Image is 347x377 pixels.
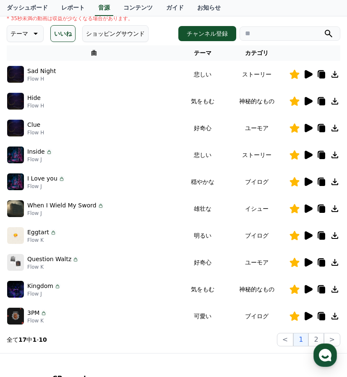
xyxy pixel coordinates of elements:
[7,120,24,136] img: music
[27,94,41,102] p: Hide
[7,147,24,163] img: music
[181,168,225,195] td: 穏やかな
[7,254,24,271] img: music
[308,333,324,346] button: 2
[27,67,56,76] p: Sad Night
[7,335,47,344] p: 全て 中 -
[7,227,24,244] img: music
[27,210,104,217] p: Flow J
[27,282,53,291] p: Kingdom
[181,61,225,88] td: 悲しい
[324,333,340,346] button: >
[7,173,24,190] img: music
[181,115,225,141] td: 好奇心
[27,228,49,237] p: Eggtart
[181,141,225,168] td: 悲しい
[181,303,225,330] td: 可愛い
[224,222,289,249] td: ブイログ
[224,45,289,61] th: カテゴリ
[27,317,47,324] p: Flow K
[224,276,289,303] td: 神秘的なもの
[39,336,47,343] strong: 10
[27,237,57,243] p: Flow K
[27,255,71,264] p: Question Waltz
[224,115,289,141] td: ユーモア
[18,336,26,343] strong: 17
[27,147,45,156] p: Inside
[27,76,56,82] p: Flow H
[224,168,289,195] td: ブイログ
[7,308,24,325] img: music
[7,281,24,298] img: music
[10,28,28,39] p: テーマ
[178,26,236,41] button: チャンネル登録
[277,333,293,346] button: <
[27,156,52,163] p: Flow J
[82,25,149,42] button: ショッピングサウンド
[27,174,57,183] p: I Love you
[181,195,225,222] td: 雄壮な
[224,88,289,115] td: 神秘的なもの
[7,15,133,22] p: * 35秒未満の動画は収益が少なくなる場合があります。
[224,141,289,168] td: ストーリー
[181,222,225,249] td: 明るい
[108,266,161,287] a: 設定
[55,266,108,287] a: チャット
[130,279,140,285] span: 設定
[32,336,37,343] strong: 1
[7,66,24,83] img: music
[3,266,55,287] a: ホーム
[27,102,44,109] p: Flow H
[181,249,225,276] td: 好奇心
[50,25,76,42] button: いいね
[181,276,225,303] td: 気をもむ
[27,183,65,190] p: Flow J
[27,309,39,317] p: 3PM
[293,333,308,346] button: 1
[7,25,44,42] button: テーマ
[21,279,37,285] span: ホーム
[181,88,225,115] td: 気をもむ
[224,195,289,222] td: イシュー
[224,61,289,88] td: ストーリー
[27,264,79,270] p: Flow K
[7,45,181,61] th: 曲
[181,45,225,61] th: テーマ
[27,291,61,297] p: Flow J
[27,129,44,136] p: Flow H
[27,201,97,210] p: When I Wield My Sword
[27,120,40,129] p: Clue
[7,93,24,110] img: music
[72,279,92,286] span: チャット
[7,200,24,217] img: music
[224,303,289,330] td: ブイログ
[224,249,289,276] td: ユーモア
